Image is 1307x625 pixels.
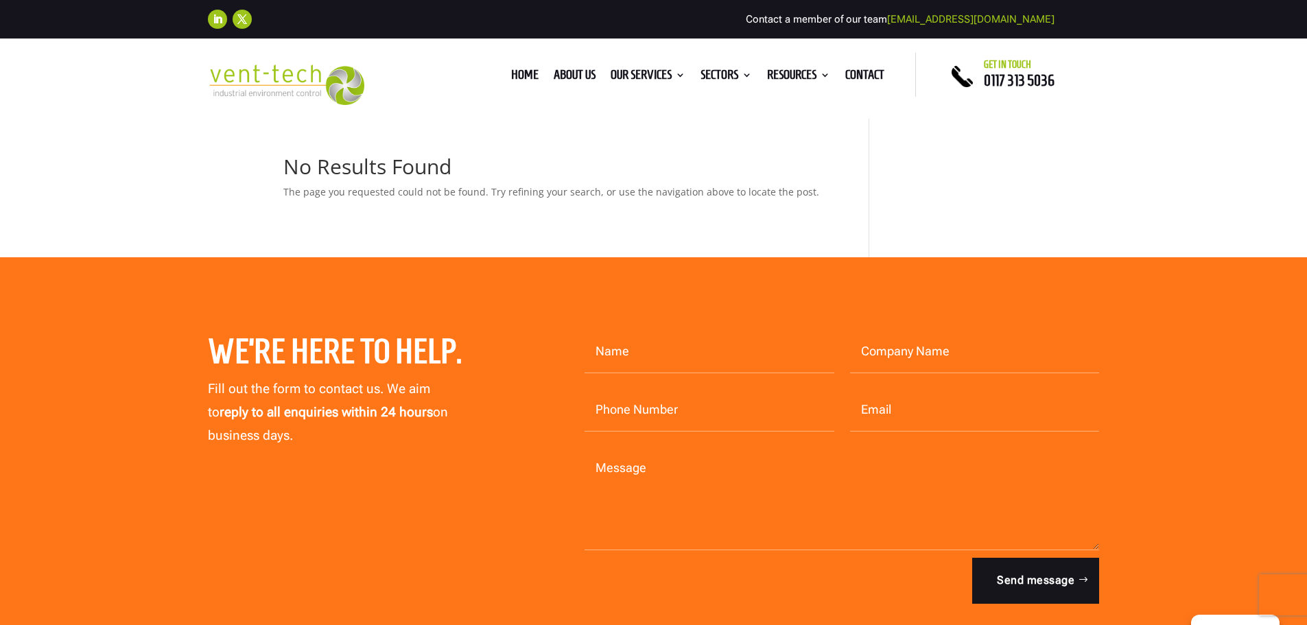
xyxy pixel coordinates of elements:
[972,558,1099,603] button: Send message
[283,184,829,200] p: The page you requested could not be found. Try refining your search, or use the navigation above ...
[700,70,752,85] a: Sectors
[984,59,1031,70] span: Get in touch
[208,381,430,420] span: Fill out the form to contact us. We aim to
[845,70,884,85] a: Contact
[984,72,1055,89] a: 0117 313 5036
[767,70,830,85] a: Resources
[283,156,829,184] h1: No Results Found
[887,13,1055,25] a: [EMAIL_ADDRESS][DOMAIN_NAME]
[850,389,1100,432] input: Email
[208,10,227,29] a: Follow on LinkedIn
[585,331,834,373] input: Name
[208,331,494,379] h2: We’re here to help.
[746,13,1055,25] span: Contact a member of our team
[585,389,834,432] input: Phone Number
[233,10,252,29] a: Follow on X
[554,70,596,85] a: About us
[208,64,365,105] img: 2023-09-27T08_35_16.549ZVENT-TECH---Clear-background
[511,70,539,85] a: Home
[850,331,1100,373] input: Company Name
[611,70,685,85] a: Our Services
[220,404,433,420] strong: reply to all enquiries within 24 hours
